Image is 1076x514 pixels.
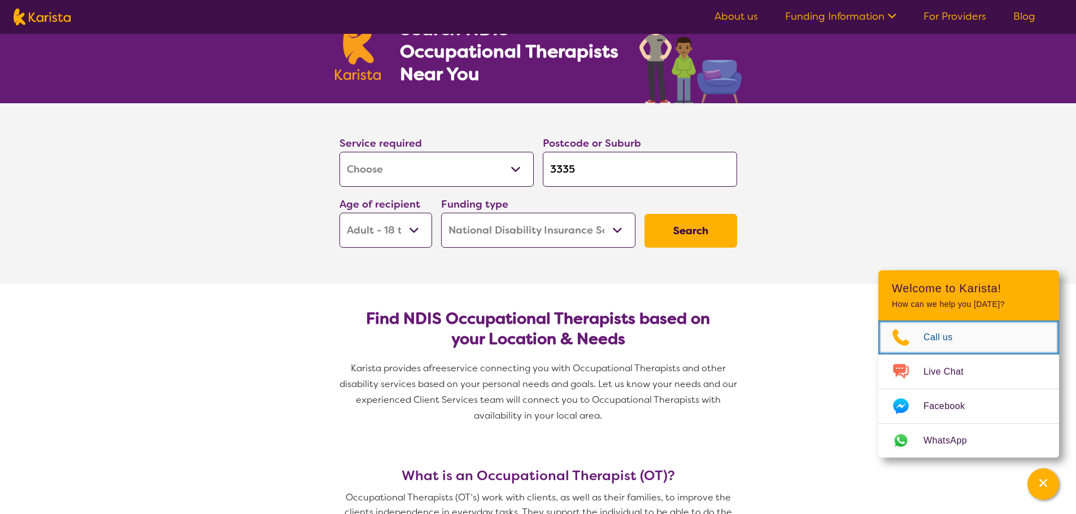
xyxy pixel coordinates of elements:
a: For Providers [923,10,986,23]
span: service connecting you with Occupational Therapists and other disability services based on your p... [339,362,739,421]
h1: Search NDIS Occupational Therapists Near You [400,17,620,85]
label: Postcode or Suburb [543,137,641,150]
span: Live Chat [923,363,977,380]
a: Web link opens in a new tab. [878,424,1059,458]
img: Karista logo [335,19,381,80]
input: Type [543,152,737,187]
a: Funding Information [785,10,896,23]
img: Karista logo [14,8,71,25]
button: Search [644,214,737,248]
ul: Choose channel [878,320,1059,458]
button: Channel Menu [1027,468,1059,500]
span: WhatsApp [923,432,981,449]
h2: Welcome to Karista! [892,282,1045,295]
a: Blog [1013,10,1035,23]
div: Channel Menu [878,270,1059,458]
p: How can we help you [DATE]? [892,300,1045,309]
span: Facebook [923,398,978,415]
h2: Find NDIS Occupational Therapists based on your Location & Needs [348,309,728,349]
a: About us [715,10,758,23]
h3: What is an Occupational Therapist (OT)? [335,468,742,484]
label: Service required [339,137,422,150]
span: Karista provides a [351,362,429,374]
img: occupational-therapy [639,5,742,103]
label: Age of recipient [339,197,420,211]
span: Call us [923,329,966,346]
span: free [429,362,447,374]
label: Funding type [441,197,508,211]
